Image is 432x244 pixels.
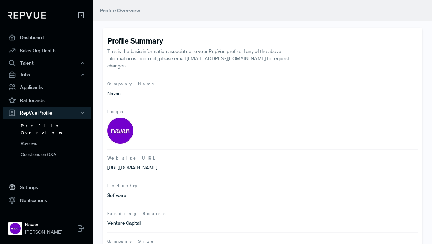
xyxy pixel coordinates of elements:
span: Industry [107,183,418,189]
a: Notifications [3,194,91,207]
img: Logo [107,118,133,144]
p: This is the basic information associated to your RepVue profile. If any of the above information ... [107,48,294,70]
span: [PERSON_NAME] [25,228,62,236]
img: RepVue [8,12,46,19]
button: RepVue Profile [3,107,91,119]
a: Profile Overview [12,120,100,138]
p: Navan [107,90,263,97]
span: Funding Source [107,210,418,217]
span: Logo [107,109,418,115]
p: Software [107,192,263,199]
a: Reviews [12,138,100,149]
button: Jobs [3,69,91,81]
a: Questions on Q&A [12,149,100,160]
a: Settings [3,181,91,194]
a: NavanNavan[PERSON_NAME] [3,213,91,238]
strong: Navan [25,221,62,228]
img: Navan [10,223,21,234]
a: Sales Org Health [3,44,91,57]
a: Battlecards [3,94,91,107]
span: Website URL [107,155,418,161]
span: Company Name [107,81,418,87]
h4: Profile Summary [107,36,418,45]
a: [EMAIL_ADDRESS][DOMAIN_NAME] [187,55,266,62]
p: Venture Capital [107,219,263,227]
p: [URL][DOMAIN_NAME] [107,164,263,171]
button: Talent [3,57,91,69]
a: Dashboard [3,31,91,44]
a: Applicants [3,81,91,94]
span: Profile Overview [100,7,141,14]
